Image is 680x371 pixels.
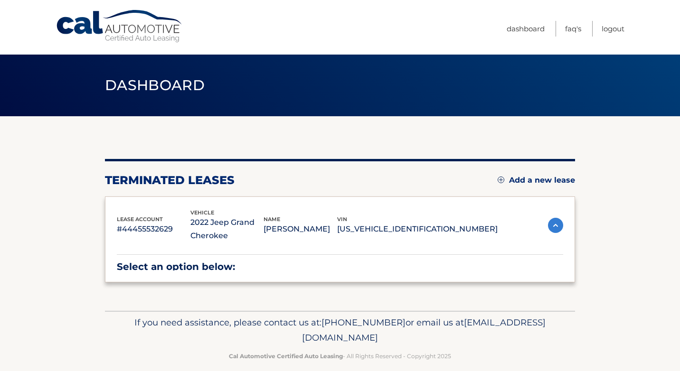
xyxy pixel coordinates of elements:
[602,21,624,37] a: Logout
[302,317,546,343] span: [EMAIL_ADDRESS][DOMAIN_NAME]
[565,21,581,37] a: FAQ's
[111,315,569,345] p: If you need assistance, please contact us at: or email us at
[498,176,504,183] img: add.svg
[111,351,569,361] p: - All Rights Reserved - Copyright 2025
[321,317,406,328] span: [PHONE_NUMBER]
[337,223,498,236] p: [US_VEHICLE_IDENTIFICATION_NUMBER]
[229,352,343,360] strong: Cal Automotive Certified Auto Leasing
[56,9,184,43] a: Cal Automotive
[117,259,563,275] p: Select an option below:
[190,216,264,242] p: 2022 Jeep Grand Cherokee
[548,218,563,233] img: accordion-active.svg
[190,209,214,216] span: vehicle
[117,223,190,236] p: #44455532629
[337,216,347,223] span: vin
[264,216,280,223] span: name
[498,176,575,185] a: Add a new lease
[507,21,545,37] a: Dashboard
[105,173,235,187] h2: terminated leases
[105,76,205,94] span: Dashboard
[264,223,337,236] p: [PERSON_NAME]
[117,216,163,223] span: lease account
